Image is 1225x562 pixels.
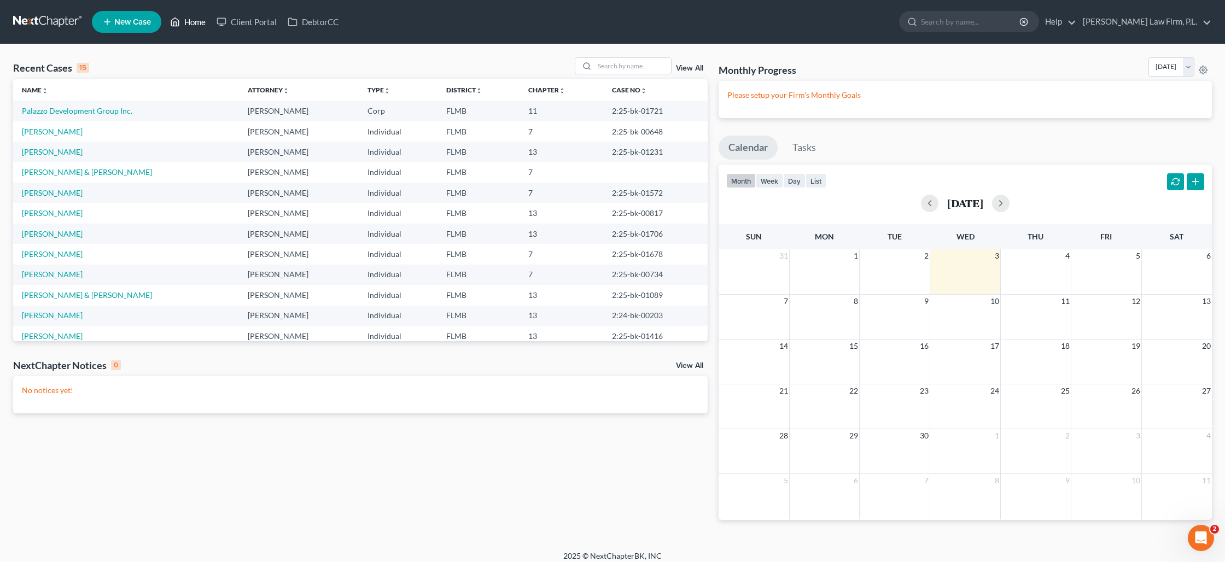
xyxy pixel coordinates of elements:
[989,384,1000,397] span: 24
[437,244,520,264] td: FLMB
[1077,12,1211,32] a: [PERSON_NAME] Law Firm, P.L.
[239,142,359,162] td: [PERSON_NAME]
[520,101,603,121] td: 11
[283,87,289,94] i: unfold_more
[594,58,671,74] input: Search by name...
[22,290,152,300] a: [PERSON_NAME] & [PERSON_NAME]
[1064,474,1071,487] span: 9
[239,121,359,142] td: [PERSON_NAME]
[923,295,930,308] span: 9
[1130,474,1141,487] span: 10
[919,429,930,442] span: 30
[719,136,778,160] a: Calendar
[783,295,789,308] span: 7
[1135,429,1141,442] span: 3
[22,208,83,218] a: [PERSON_NAME]
[853,474,859,487] span: 6
[22,249,83,259] a: [PERSON_NAME]
[520,203,603,223] td: 13
[476,87,482,94] i: unfold_more
[1028,232,1043,241] span: Thu
[22,331,83,341] a: [PERSON_NAME]
[22,311,83,320] a: [PERSON_NAME]
[603,101,708,121] td: 2:25-bk-01721
[603,121,708,142] td: 2:25-bk-00648
[359,183,437,203] td: Individual
[13,61,89,74] div: Recent Cases
[1201,339,1212,353] span: 20
[520,244,603,264] td: 7
[848,429,859,442] span: 29
[783,136,826,160] a: Tasks
[612,86,647,94] a: Case Nounfold_more
[726,173,756,188] button: month
[853,295,859,308] span: 8
[437,224,520,244] td: FLMB
[239,203,359,223] td: [PERSON_NAME]
[719,63,796,77] h3: Monthly Progress
[367,86,390,94] a: Typeunfold_more
[520,224,603,244] td: 13
[520,285,603,305] td: 13
[676,362,703,370] a: View All
[1060,295,1071,308] span: 11
[437,326,520,346] td: FLMB
[603,203,708,223] td: 2:25-bk-00817
[559,87,565,94] i: unfold_more
[22,127,83,136] a: [PERSON_NAME]
[437,265,520,285] td: FLMB
[603,224,708,244] td: 2:25-bk-01706
[239,306,359,326] td: [PERSON_NAME]
[783,173,806,188] button: day
[994,429,1000,442] span: 1
[1130,295,1141,308] span: 12
[676,65,703,72] a: View All
[239,265,359,285] td: [PERSON_NAME]
[359,121,437,142] td: Individual
[22,385,699,396] p: No notices yet!
[778,339,789,353] span: 14
[1060,384,1071,397] span: 25
[848,384,859,397] span: 22
[22,147,83,156] a: [PERSON_NAME]
[359,101,437,121] td: Corp
[437,162,520,183] td: FLMB
[603,326,708,346] td: 2:25-bk-01416
[603,265,708,285] td: 2:25-bk-00734
[1201,384,1212,397] span: 27
[815,232,834,241] span: Mon
[359,244,437,264] td: Individual
[640,87,647,94] i: unfold_more
[1188,525,1214,551] iframe: Intercom live chat
[384,87,390,94] i: unfold_more
[994,249,1000,262] span: 3
[1201,295,1212,308] span: 13
[248,86,289,94] a: Attorneyunfold_more
[520,142,603,162] td: 13
[727,90,1203,101] p: Please setup your Firm's Monthly Goals
[1170,232,1183,241] span: Sat
[520,306,603,326] td: 13
[22,167,152,177] a: [PERSON_NAME] & [PERSON_NAME]
[22,106,132,115] a: Palazzo Development Group Inc.
[1040,12,1076,32] a: Help
[1064,429,1071,442] span: 2
[1100,232,1112,241] span: Fri
[520,326,603,346] td: 13
[437,306,520,326] td: FLMB
[778,384,789,397] span: 21
[437,121,520,142] td: FLMB
[778,429,789,442] span: 28
[520,162,603,183] td: 7
[603,142,708,162] td: 2:25-bk-01231
[22,270,83,279] a: [PERSON_NAME]
[437,101,520,121] td: FLMB
[359,142,437,162] td: Individual
[1210,525,1219,534] span: 2
[22,188,83,197] a: [PERSON_NAME]
[783,474,789,487] span: 5
[359,265,437,285] td: Individual
[1130,339,1141,353] span: 19
[520,183,603,203] td: 7
[359,306,437,326] td: Individual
